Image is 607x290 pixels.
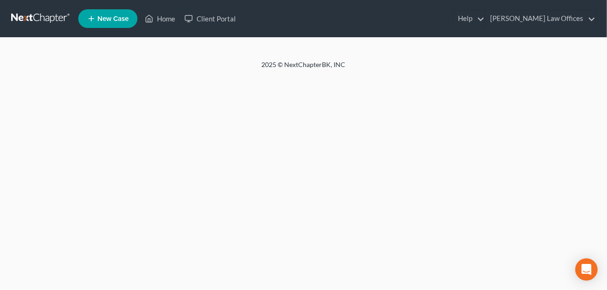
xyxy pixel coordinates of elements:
[453,10,484,27] a: Help
[485,10,595,27] a: [PERSON_NAME] Law Offices
[38,60,569,77] div: 2025 © NextChapterBK, INC
[78,9,137,28] new-legal-case-button: New Case
[180,10,240,27] a: Client Portal
[140,10,180,27] a: Home
[575,258,598,281] div: Open Intercom Messenger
